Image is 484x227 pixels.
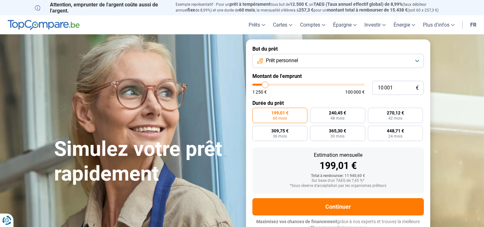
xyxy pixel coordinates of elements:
span: 448,71 € [387,129,404,133]
img: TopCompare [8,20,80,30]
span: 100 000 € [345,90,365,94]
span: 309,75 € [271,129,289,133]
span: Maximisez vos chances de financement [256,219,337,224]
span: 30 mois [330,134,345,138]
div: 199,01 € [258,161,419,171]
a: Cartes [269,15,296,34]
a: fr [466,15,480,34]
div: *Sous réserve d'acceptation par les organismes prêteurs [258,184,419,188]
span: 240,45 € [329,111,346,115]
div: Sur base d'un TAEG de 7,45 %* [258,179,419,183]
p: Exemple représentatif : Pour un tous but de , un (taux débiteur annuel de 8,99%) et une durée de ... [176,2,449,13]
span: 365,30 € [329,129,346,133]
span: Prêt personnel [266,57,298,64]
span: € [416,85,419,91]
a: Plus d'infos [419,15,458,34]
a: Investir [361,15,390,34]
span: TAEG (Taux annuel effectif global) de 8,99% [313,2,402,7]
a: Épargne [329,15,361,34]
div: Total à rembourser: 11 940,60 € [258,174,419,178]
span: 60 mois [273,116,287,120]
span: 12.500 € [290,2,307,7]
span: prêt à tempérament [230,2,270,7]
div: Estimation mensuelle [258,153,419,158]
span: montant total à rembourser de 15.438 € [327,7,408,13]
a: Prêts [245,15,269,34]
span: 48 mois [330,116,345,120]
span: 257,3 € [299,7,313,13]
span: 270,12 € [387,111,404,115]
a: Comptes [296,15,329,34]
h1: Simulez votre prêt rapidement [54,137,238,186]
span: 24 mois [388,134,402,138]
label: But du prêt [252,46,424,52]
p: Attention, emprunter de l'argent coûte aussi de l'argent. [35,2,168,14]
span: 1 250 € [252,90,267,94]
button: Continuer [252,198,424,215]
label: Durée du prêt [252,100,424,106]
span: 199,01 € [271,111,289,115]
label: Montant de l'emprunt [252,73,424,79]
span: 36 mois [273,134,287,138]
button: Prêt personnel [252,54,424,68]
a: Énergie [390,15,419,34]
span: fixe [187,7,195,13]
span: 42 mois [388,116,402,120]
span: 60 mois [239,7,255,13]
